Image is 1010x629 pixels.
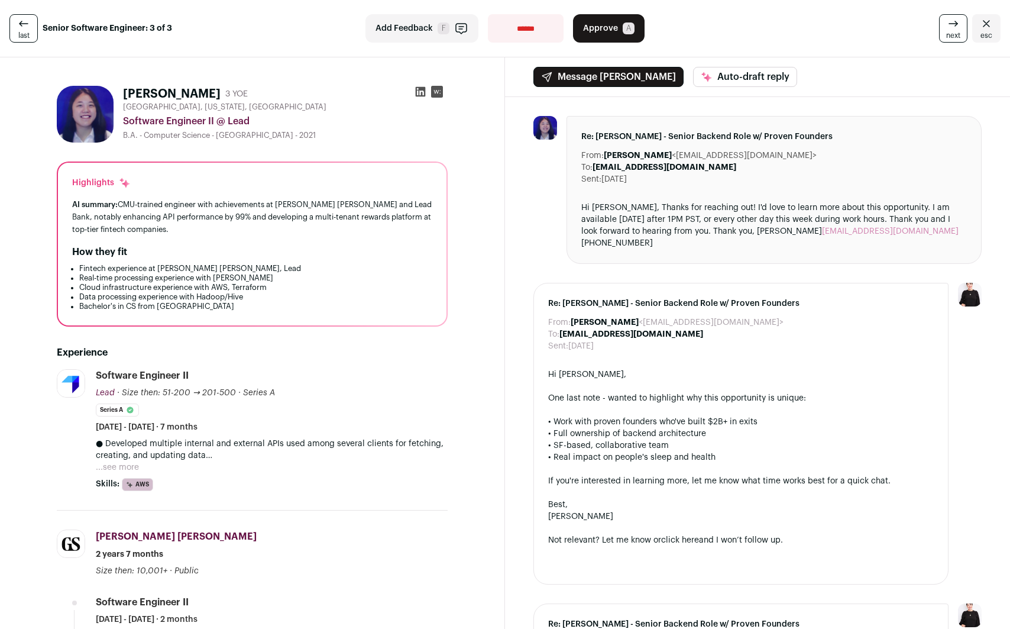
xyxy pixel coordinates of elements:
[568,340,594,352] dd: [DATE]
[573,14,645,43] button: Approve A
[548,451,934,463] div: • Real impact on people's sleep and health
[170,565,172,577] span: ·
[571,318,639,327] b: [PERSON_NAME]
[548,511,934,522] div: [PERSON_NAME]
[972,14,1001,43] a: Close
[72,198,432,236] div: CMU-trained engineer with achievements at [PERSON_NAME] [PERSON_NAME] and Lead Bank, notably enha...
[225,88,248,100] div: 3 YOE
[548,392,934,404] div: One last note - wanted to highlight why this opportunity is unique:
[96,478,119,490] span: Skills:
[72,201,118,208] span: AI summary:
[548,440,934,451] div: • SF-based, collaborative team
[946,31,960,40] span: next
[96,596,189,609] div: Software Engineer II
[243,389,275,397] span: Series A
[548,328,559,340] dt: To:
[548,475,934,487] div: If you're interested in learning more, let me know what time works best for a quick chat.
[238,387,241,399] span: ·
[548,534,934,546] div: Not relevant? Let me know or and I won’t follow up.
[548,369,934,380] div: Hi [PERSON_NAME],
[57,86,114,143] img: c8364e6eb7b43589a4c5de4506bee33dbaa4626e20e25eb015ae02583a6020af
[581,162,593,173] dt: To:
[18,31,30,40] span: last
[548,340,568,352] dt: Sent:
[96,614,198,625] span: [DATE] - [DATE] · 2 months
[583,22,618,34] span: Approve
[548,499,934,511] div: Best,
[593,163,736,172] b: [EMAIL_ADDRESS][DOMAIN_NAME]
[548,416,934,428] div: • Work with proven founders who've built $2B+ in exits
[96,532,257,541] span: [PERSON_NAME] [PERSON_NAME]
[693,67,797,87] button: Auto-draft reply
[958,604,982,627] img: 9240684-medium_jpg
[559,330,703,338] b: [EMAIL_ADDRESS][DOMAIN_NAME]
[571,317,784,328] dd: <[EMAIL_ADDRESS][DOMAIN_NAME]>
[72,177,131,189] div: Highlights
[822,227,959,236] a: [EMAIL_ADDRESS][DOMAIN_NAME]
[123,86,221,102] h1: [PERSON_NAME]
[123,102,326,112] span: [GEOGRAPHIC_DATA], [US_STATE], [GEOGRAPHIC_DATA]
[548,298,934,309] span: Re: [PERSON_NAME] - Senior Backend Role w/ Proven Founders
[57,531,85,558] img: 4760c9374722761578d80caafe679f70eb252422c5270a3c8fcda2cb4a11c5a0.png
[375,22,433,34] span: Add Feedback
[533,67,684,87] button: Message [PERSON_NAME]
[365,14,478,43] button: Add Feedback F
[72,245,127,259] h2: How they fit
[96,404,139,417] li: Series A
[581,150,604,162] dt: From:
[122,478,153,491] li: AWS
[96,438,448,462] p: ● Developed multiple internal and external APIs used among several clients for fetching, creating...
[958,283,982,307] img: 9240684-medium_jpg
[604,151,672,160] b: [PERSON_NAME]
[174,567,199,575] span: Public
[57,370,85,397] img: bf15330180802d3aa437199c56baa53f5b23c594bab433e1632cace1792ae027.jpg
[533,116,557,140] img: c8364e6eb7b43589a4c5de4506bee33dbaa4626e20e25eb015ae02583a6020af
[57,346,448,360] h2: Experience
[117,389,236,397] span: · Size then: 51-200 → 201-500
[548,428,934,440] div: • Full ownership of backend architecture
[79,283,432,292] li: Cloud infrastructure experience with AWS, Terraform
[581,173,601,185] dt: Sent:
[96,549,163,560] span: 2 years 7 months
[96,462,139,473] button: ...see more
[939,14,967,43] a: next
[980,31,992,40] span: esc
[581,202,967,249] div: Hi [PERSON_NAME], Thanks for reaching out! I'd love to learn more about this opportunity. I am av...
[438,22,449,34] span: F
[79,273,432,283] li: Real-time processing experience with [PERSON_NAME]
[604,150,817,162] dd: <[EMAIL_ADDRESS][DOMAIN_NAME]>
[79,292,432,302] li: Data processing experience with Hadoop/Hive
[601,173,627,185] dd: [DATE]
[96,369,189,382] div: Software Engineer II
[623,22,635,34] span: A
[548,317,571,328] dt: From:
[79,264,432,273] li: Fintech experience at [PERSON_NAME] [PERSON_NAME], Lead
[123,131,448,140] div: B.A. - Computer Science - [GEOGRAPHIC_DATA] - 2021
[96,389,115,397] span: Lead
[79,302,432,311] li: Bachelor's in CS from [GEOGRAPHIC_DATA]
[96,567,167,575] span: Size then: 10,001+
[43,22,172,34] strong: Senior Software Engineer: 3 of 3
[581,131,967,143] span: Re: [PERSON_NAME] - Senior Backend Role w/ Proven Founders
[123,114,448,128] div: Software Engineer II @ Lead
[9,14,38,43] a: last
[96,421,198,433] span: [DATE] - [DATE] · 7 months
[661,536,699,544] a: click here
